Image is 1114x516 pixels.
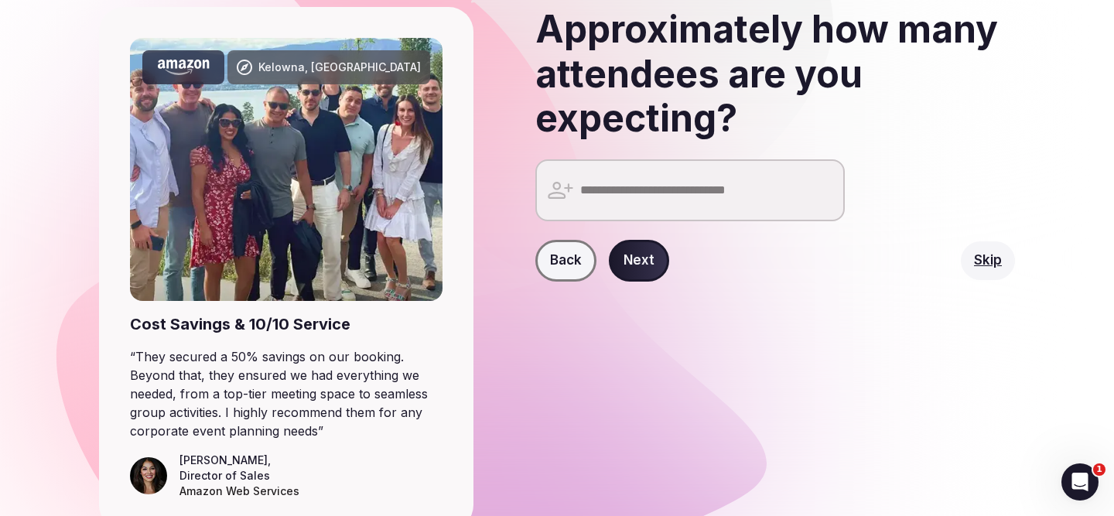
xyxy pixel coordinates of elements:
h2: Approximately how many attendees are you expecting? [535,7,1015,141]
iframe: Intercom live chat [1061,463,1099,501]
blockquote: “ They secured a 50% savings on our booking. Beyond that, they ensured we had everything we neede... [130,347,443,440]
button: Skip [961,241,1015,280]
button: Back [535,240,596,282]
img: Sonia Singh [130,457,167,494]
span: 1 [1093,463,1105,476]
button: Next [609,240,669,282]
img: Kelowna, Canada [130,38,443,301]
div: Cost Savings & 10/10 Service [130,313,443,335]
cite: [PERSON_NAME] [179,453,268,466]
div: Amazon Web Services [179,484,299,499]
div: Director of Sales [179,468,299,484]
div: Kelowna, [GEOGRAPHIC_DATA] [258,60,421,75]
figcaption: , [179,453,299,499]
